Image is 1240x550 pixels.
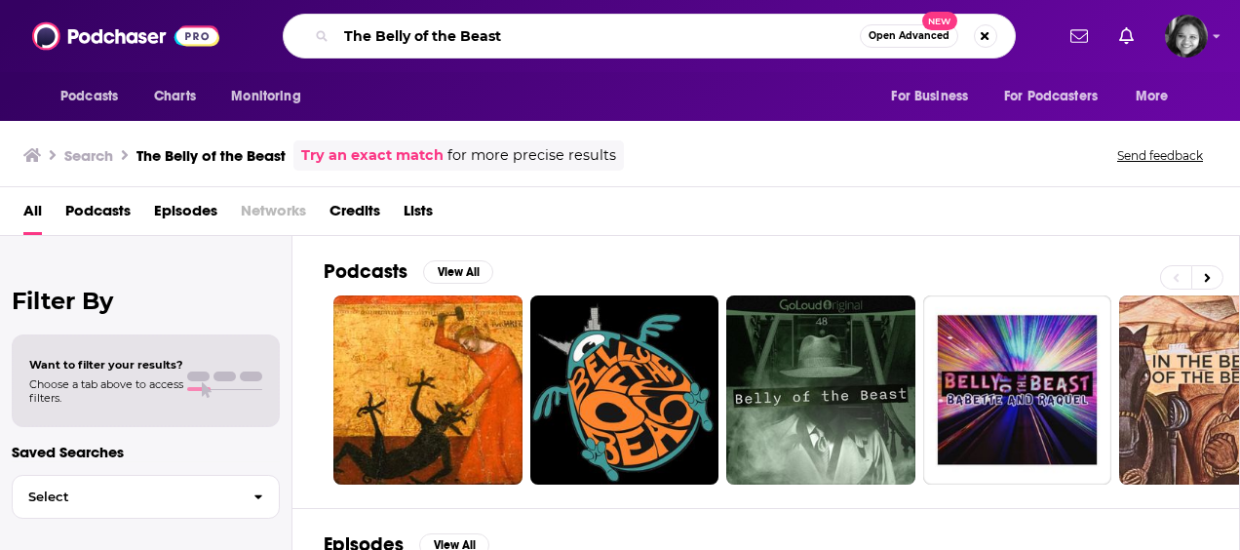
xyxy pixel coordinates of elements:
span: Select [13,491,238,503]
button: open menu [47,78,143,115]
button: Select [12,475,280,519]
p: Saved Searches [12,443,280,461]
span: Charts [154,83,196,110]
span: Logged in as ShailiPriya [1165,15,1208,58]
h3: The Belly of the Beast [136,146,286,165]
a: Show notifications dropdown [1063,20,1096,53]
img: Podchaser - Follow, Share and Rate Podcasts [32,18,219,55]
h3: Search [64,146,113,165]
a: PodcastsView All [324,259,493,284]
div: Search podcasts, credits, & more... [283,14,1016,59]
span: For Podcasters [1004,83,1098,110]
a: Try an exact match [301,144,444,167]
img: User Profile [1165,15,1208,58]
button: Open AdvancedNew [860,24,958,48]
a: Lists [404,195,433,235]
span: for more precise results [447,144,616,167]
a: All [23,195,42,235]
a: Episodes [154,195,217,235]
button: open menu [991,78,1126,115]
span: Monitoring [231,83,300,110]
a: Podcasts [65,195,131,235]
span: More [1136,83,1169,110]
h2: Filter By [12,287,280,315]
a: Show notifications dropdown [1111,20,1142,53]
a: Charts [141,78,208,115]
span: Open Advanced [869,31,949,41]
span: Networks [241,195,306,235]
button: Send feedback [1111,147,1209,164]
span: Want to filter your results? [29,358,183,372]
input: Search podcasts, credits, & more... [336,20,860,52]
span: Podcasts [60,83,118,110]
button: open menu [1122,78,1193,115]
button: open menu [877,78,992,115]
span: Choose a tab above to access filters. [29,377,183,405]
span: New [922,12,957,30]
button: open menu [217,78,326,115]
h2: Podcasts [324,259,407,284]
button: Show profile menu [1165,15,1208,58]
a: Credits [329,195,380,235]
span: For Business [891,83,968,110]
button: View All [423,260,493,284]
